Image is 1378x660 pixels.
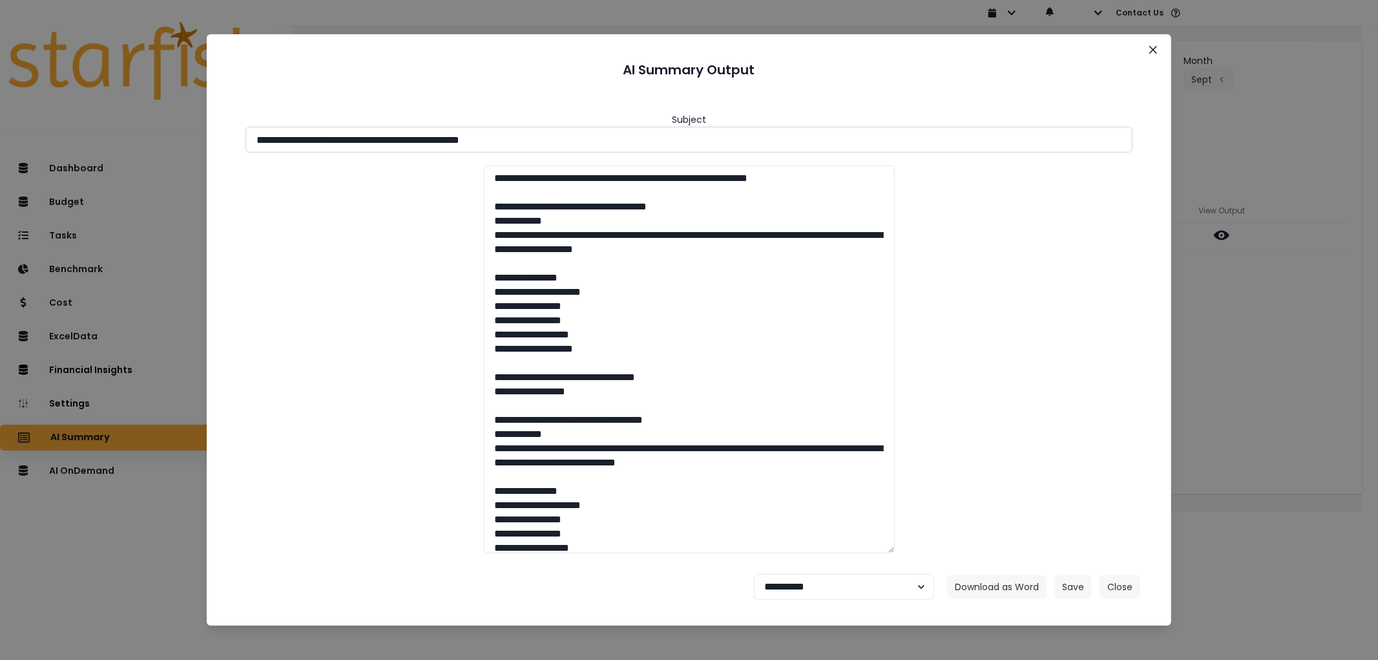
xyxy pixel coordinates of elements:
[672,113,706,127] header: Subject
[222,50,1156,90] header: AI Summary Output
[1100,575,1140,599] button: Close
[947,575,1047,599] button: Download as Word
[1143,39,1164,60] button: Close
[1054,575,1092,599] button: Save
